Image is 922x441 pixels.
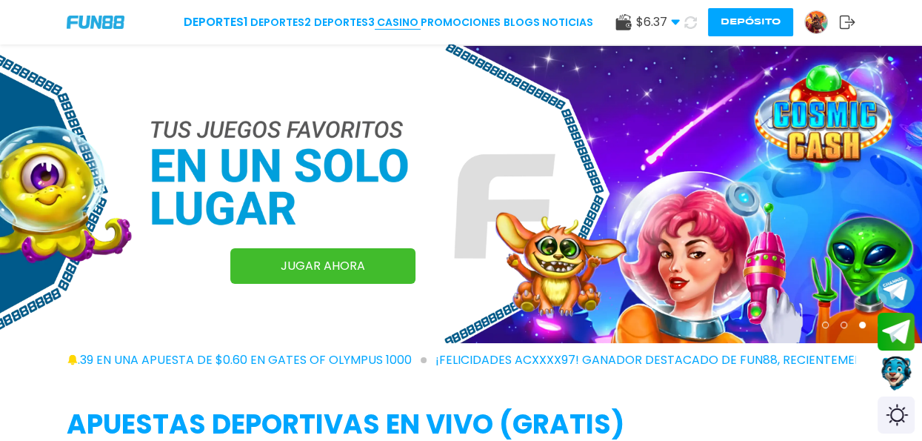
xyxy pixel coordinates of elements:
a: CASINO [377,15,418,30]
div: Switch theme [878,397,915,434]
button: Join telegram [878,313,915,351]
a: Deportes1 [184,13,248,31]
button: Join telegram channel [878,271,915,309]
a: NOTICIAS [542,15,593,30]
button: Contact customer service [878,354,915,393]
a: Avatar [804,10,839,34]
a: Promociones [421,15,501,30]
a: BLOGS [504,15,540,30]
img: Company Logo [67,16,124,28]
img: Avatar [805,11,827,33]
span: $ 6.37 [636,13,680,31]
a: Deportes3 [314,15,375,30]
a: Deportes2 [250,15,311,30]
button: Depósito [708,8,793,36]
a: JUGAR AHORA [230,248,415,284]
